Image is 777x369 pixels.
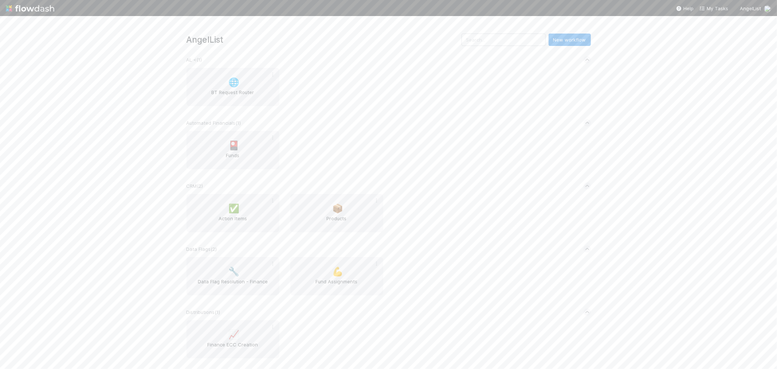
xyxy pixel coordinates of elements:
[189,278,276,292] span: Data Flag Resolution - Finance
[187,183,203,189] span: CRM ( 2 )
[764,5,771,12] img: avatar_0d9988fd-9a15-4cc7-ad96-88feab9e0fa9.png
[332,267,343,276] span: 💪
[462,34,546,46] input: Search...
[187,131,279,169] a: 🎴Funds
[228,330,239,339] span: 📈
[6,2,54,15] img: logo-inverted-e16ddd16eac7371096b0.svg
[290,194,383,232] a: 📦Products
[187,35,462,44] h3: AngelList
[187,246,217,252] span: Data Flags ( 2 )
[187,320,279,358] a: 📈Finance ECC Creation
[293,215,380,229] span: Products
[332,204,343,213] span: 📦
[187,68,279,106] a: 🌐BT Request Router
[187,257,279,295] a: 🔧Data Flag Resolution - Finance
[187,194,279,232] a: ✅Action Items
[699,5,728,11] span: My Tasks
[189,89,276,103] span: BT Request Router
[228,78,239,87] span: 🌐
[189,215,276,229] span: Action Items
[187,57,202,63] span: AL < ( 1 )
[293,278,380,292] span: Fund Assignments
[187,120,241,126] span: Automated Financials ( 1 )
[189,152,276,166] span: Funds
[290,257,383,295] a: 💪Fund Assignments
[699,5,728,12] a: My Tasks
[228,141,239,150] span: 🎴
[228,204,239,213] span: ✅
[549,34,591,46] button: New workflow
[740,5,761,11] span: AngelList
[189,341,276,356] span: Finance ECC Creation
[676,5,694,12] div: Help
[187,309,220,315] span: Distributions ( 1 )
[228,267,239,276] span: 🔧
